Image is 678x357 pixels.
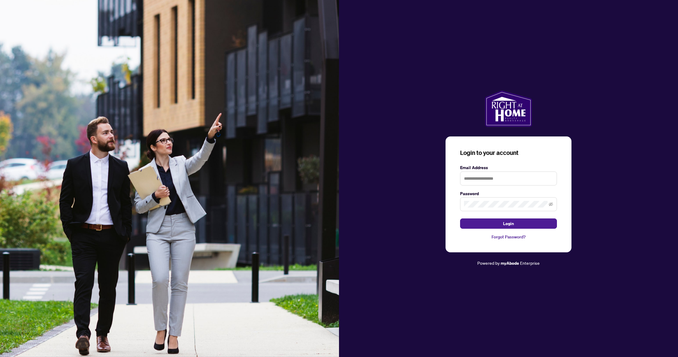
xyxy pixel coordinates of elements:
label: Email Address [460,164,557,171]
span: Enterprise [520,260,540,266]
button: Login [460,218,557,229]
span: Login [503,219,514,228]
span: Powered by [477,260,500,266]
span: eye-invisible [549,202,553,206]
a: Forgot Password? [460,234,557,240]
a: myAbode [501,260,519,267]
h3: Login to your account [460,149,557,157]
label: Password [460,190,557,197]
img: ma-logo [485,90,532,127]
